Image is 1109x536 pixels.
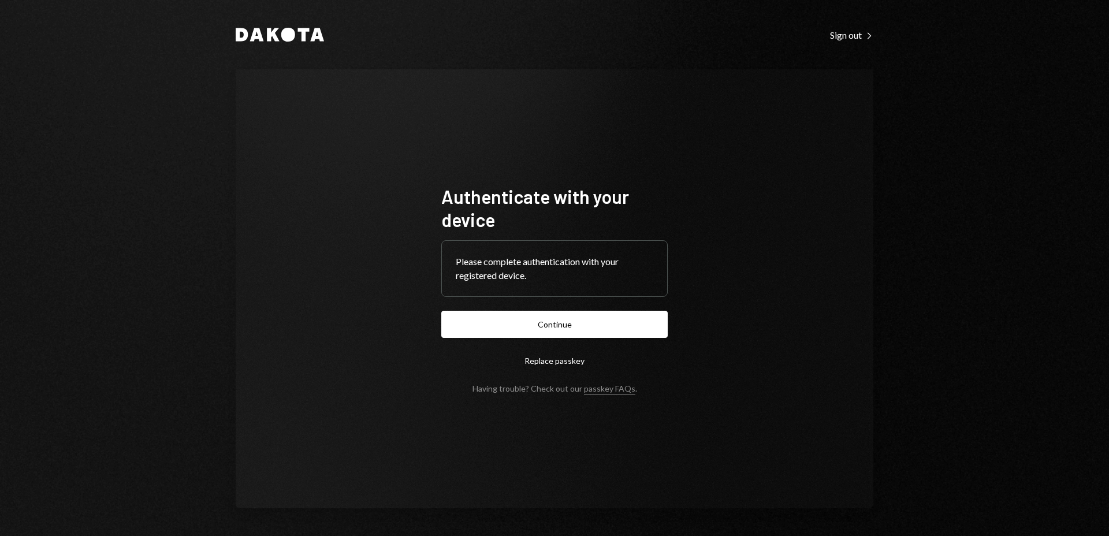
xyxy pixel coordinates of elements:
[472,384,637,393] div: Having trouble? Check out our .
[441,347,668,374] button: Replace passkey
[584,384,635,394] a: passkey FAQs
[830,29,873,41] div: Sign out
[456,255,653,282] div: Please complete authentication with your registered device.
[441,311,668,338] button: Continue
[830,28,873,41] a: Sign out
[441,185,668,231] h1: Authenticate with your device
